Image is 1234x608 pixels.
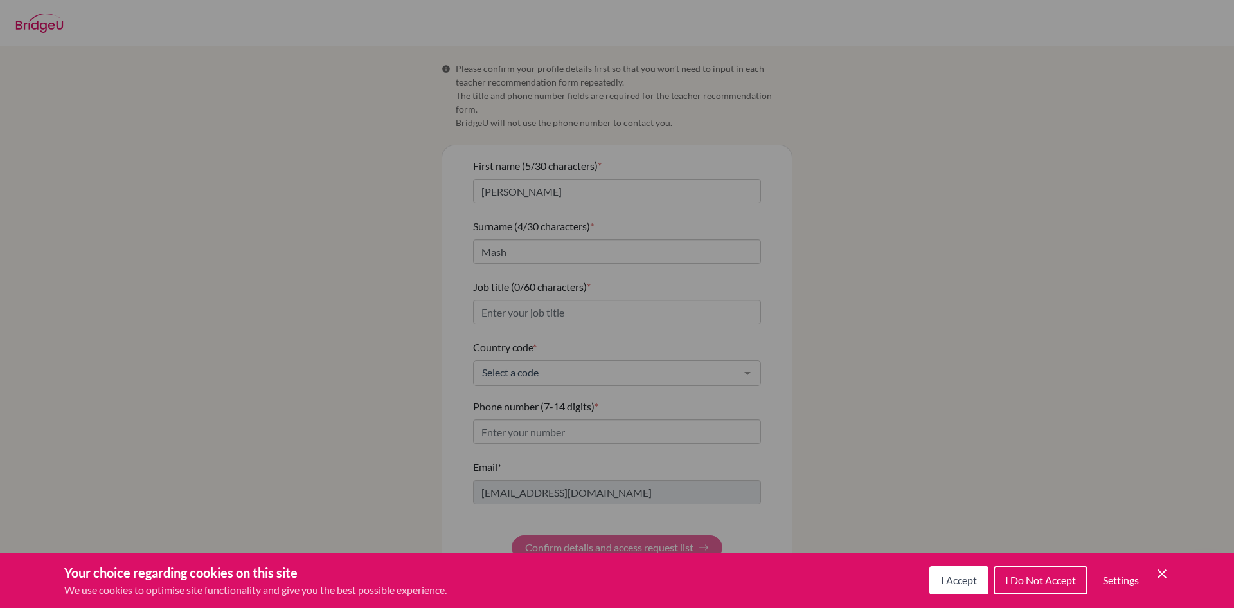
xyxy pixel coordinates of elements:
button: Settings [1093,567,1149,593]
span: I Accept [941,574,977,586]
h3: Your choice regarding cookies on this site [64,563,447,582]
span: Settings [1103,574,1139,586]
p: We use cookies to optimise site functionality and give you the best possible experience. [64,582,447,598]
button: I Accept [929,566,988,594]
button: Save and close [1154,566,1170,582]
span: I Do Not Accept [1005,574,1076,586]
button: I Do Not Accept [994,566,1087,594]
